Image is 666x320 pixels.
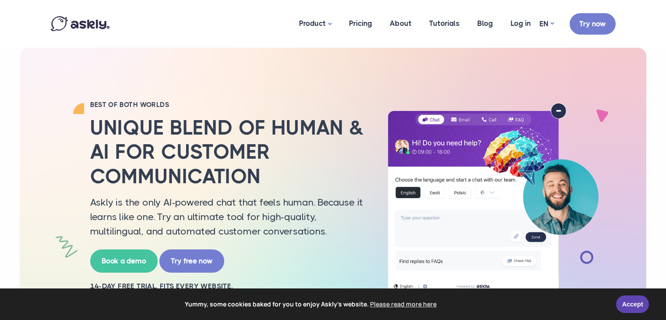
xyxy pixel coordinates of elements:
h2: BEST OF BOTH WORLDS [90,100,366,109]
a: Try now [570,13,616,35]
a: Product [290,2,340,46]
h2: Unique blend of human & AI for customer communication [90,116,366,188]
a: EN [539,18,554,30]
img: AI multilingual chat [379,103,607,292]
a: learn more about cookies [369,298,438,311]
a: Book a demo [90,249,158,273]
p: Askly is the only AI-powered chat that feels human. Because it learns like one. Try an ultimate t... [90,195,366,238]
span: Yummy, some cookies baked for you to enjoy Askly's website. [13,298,610,311]
a: Log in [502,2,539,45]
img: Askly [51,16,109,31]
a: Blog [469,2,502,45]
a: About [381,2,420,45]
a: Tutorials [420,2,469,45]
h2: 14-day free trial. Fits every website. [90,281,366,291]
a: Accept [616,295,649,313]
a: Pricing [340,2,381,45]
a: Try free now [159,249,224,273]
